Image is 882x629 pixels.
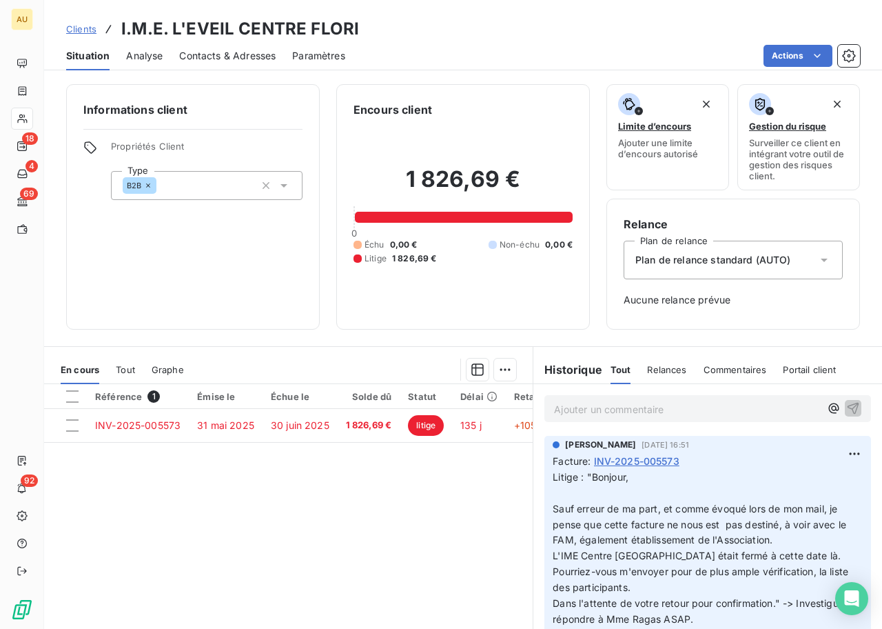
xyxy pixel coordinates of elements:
[365,252,387,265] span: Litige
[408,415,444,436] span: litige
[271,391,329,402] div: Échue le
[392,252,437,265] span: 1 826,69 €
[514,419,542,431] span: +105 j
[353,166,573,207] h2: 1 826,69 €
[565,439,636,451] span: [PERSON_NAME]
[594,454,679,468] span: INV-2025-005573
[351,228,357,239] span: 0
[66,22,96,36] a: Clients
[606,84,729,190] button: Limite d’encoursAjouter une limite d’encours autorisé
[346,419,392,432] span: 1 826,69 €
[116,364,135,375] span: Tout
[20,188,38,200] span: 69
[271,419,329,431] span: 30 juin 2025
[95,419,181,431] span: INV-2025-005573
[21,475,38,487] span: 92
[365,239,384,251] span: Échu
[749,137,848,181] span: Surveiller ce client en intégrant votre outil de gestion des risques client.
[156,179,167,192] input: Ajouter une valeur
[346,391,392,402] div: Solde dû
[611,364,631,375] span: Tout
[11,599,33,621] img: Logo LeanPay
[408,391,444,402] div: Statut
[514,391,558,402] div: Retard
[460,419,482,431] span: 135 j
[704,364,767,375] span: Commentaires
[553,471,859,625] span: Litige : "Bonjour, Sauf erreur de ma part, et comme évoqué lors de mon mail, je pense que cette f...
[460,391,498,402] div: Délai
[179,49,276,63] span: Contacts & Adresses
[390,239,418,251] span: 0,00 €
[111,141,302,160] span: Propriétés Client
[635,253,791,267] span: Plan de relance standard (AUTO)
[624,293,843,307] span: Aucune relance prévue
[22,132,38,145] span: 18
[11,8,33,30] div: AU
[66,49,110,63] span: Situation
[500,239,540,251] span: Non-échu
[61,364,99,375] span: En cours
[618,121,691,132] span: Limite d’encours
[763,45,832,67] button: Actions
[783,364,836,375] span: Portail client
[83,101,302,118] h6: Informations client
[66,23,96,34] span: Clients
[737,84,860,190] button: Gestion du risqueSurveiller ce client en intégrant votre outil de gestion des risques client.
[95,390,181,403] div: Référence
[147,390,160,403] span: 1
[642,441,689,449] span: [DATE] 16:51
[127,181,141,190] span: B2B
[553,454,591,468] span: Facture :
[25,160,38,172] span: 4
[152,364,184,375] span: Graphe
[121,17,359,41] h3: I.M.E. L'EVEIL CENTRE FLORI
[292,49,345,63] span: Paramètres
[197,391,254,402] div: Émise le
[618,137,717,159] span: Ajouter une limite d’encours autorisé
[126,49,163,63] span: Analyse
[749,121,826,132] span: Gestion du risque
[533,361,602,378] h6: Historique
[647,364,686,375] span: Relances
[353,101,432,118] h6: Encours client
[197,419,254,431] span: 31 mai 2025
[545,239,573,251] span: 0,00 €
[624,216,843,232] h6: Relance
[835,582,868,615] div: Open Intercom Messenger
